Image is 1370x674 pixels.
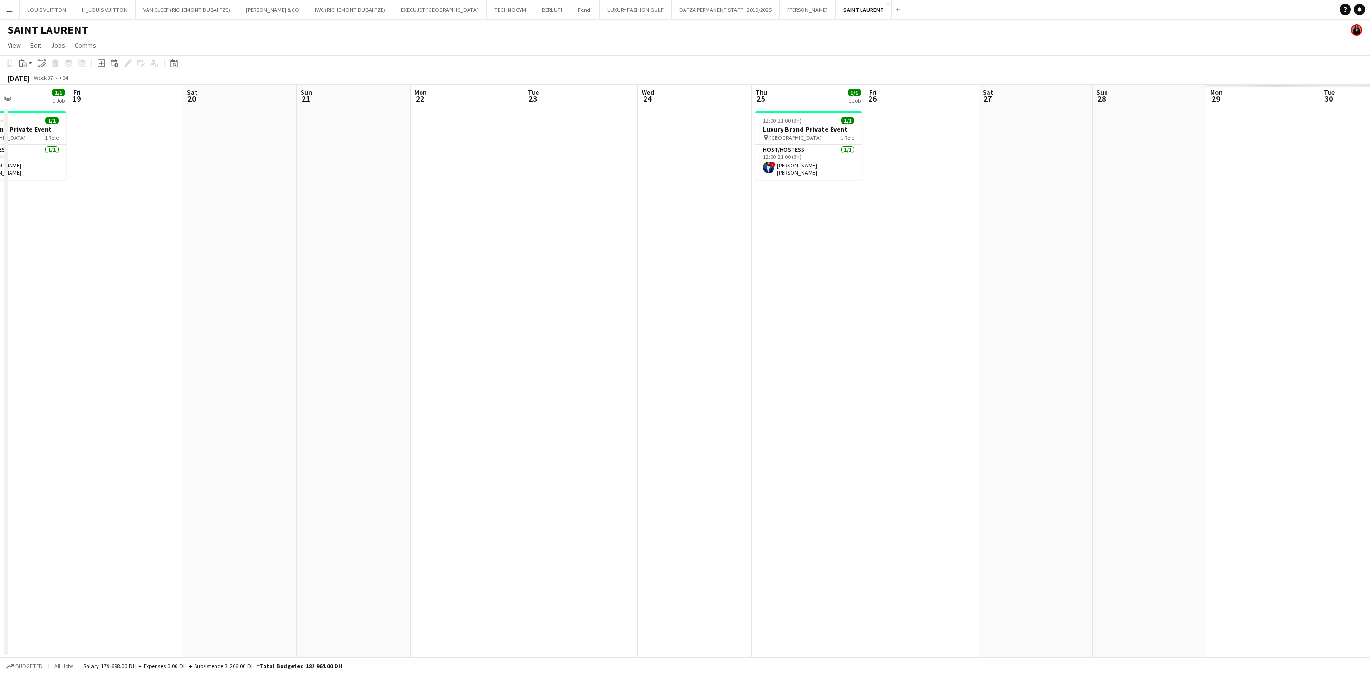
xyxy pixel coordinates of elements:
span: 27 [981,93,993,104]
span: 1/1 [45,117,59,124]
app-card-role: Host/Hostess1/112:00-21:00 (9h)![PERSON_NAME] [PERSON_NAME] [755,145,862,180]
a: Comms [71,39,100,51]
button: VAN CLEEF (RICHEMONT DUBAI FZE) [136,0,238,19]
span: Jobs [51,41,65,49]
h1: SAINT LAURENT [8,23,88,37]
button: TECHNOGYM [487,0,534,19]
span: 19 [72,93,81,104]
span: Fri [869,88,877,97]
span: Mon [1210,88,1223,97]
span: 23 [527,93,539,104]
span: Tue [1324,88,1335,97]
span: ! [770,162,776,167]
span: 29 [1209,93,1223,104]
span: Total Budgeted 182 964.00 DH [260,663,342,670]
button: LUXURY FASHION GULF [600,0,672,19]
span: View [8,41,21,49]
button: Budgeted [5,661,44,672]
a: Jobs [47,39,69,51]
span: All jobs [52,663,75,670]
a: Edit [27,39,45,51]
button: DAFZA PERMANENT STAFF - 2019/2025 [672,0,780,19]
span: 1/1 [848,89,861,96]
button: IWC (RICHEMONT DUBAI FZE) [307,0,393,19]
span: Sun [1096,88,1108,97]
span: Comms [75,41,96,49]
span: [GEOGRAPHIC_DATA] [769,134,822,141]
span: Week 37 [31,74,55,81]
button: EXECUJET [GEOGRAPHIC_DATA] [393,0,487,19]
div: 1 Job [52,97,65,104]
span: 1/1 [841,117,854,124]
h3: Luxury Brand Private Event [755,125,862,134]
span: Fri [73,88,81,97]
span: 25 [754,93,767,104]
button: [PERSON_NAME] [780,0,836,19]
app-user-avatar: Maria Fernandes [1351,24,1362,36]
span: Sat [983,88,993,97]
span: Thu [755,88,767,97]
span: 21 [299,93,312,104]
span: 26 [868,93,877,104]
span: 24 [640,93,654,104]
span: Edit [30,41,41,49]
button: Fendi [570,0,600,19]
span: 20 [186,93,197,104]
div: Salary 179 698.00 DH + Expenses 0.00 DH + Subsistence 3 266.00 DH = [83,663,342,670]
button: LOUIS VUITTON [20,0,74,19]
button: SAINT LAURENT [836,0,892,19]
span: Mon [414,88,427,97]
span: Sun [301,88,312,97]
span: Sat [187,88,197,97]
span: 1/1 [52,89,65,96]
span: 28 [1095,93,1108,104]
span: Tue [528,88,539,97]
span: 12:00-21:00 (9h) [763,117,802,124]
span: 1 Role [841,134,854,141]
span: 30 [1322,93,1335,104]
span: Wed [642,88,654,97]
button: H_LOUIS VUITTON [74,0,136,19]
div: [DATE] [8,73,29,83]
div: +04 [59,74,68,81]
span: 22 [413,93,427,104]
a: View [4,39,25,51]
div: 1 Job [848,97,861,104]
app-job-card: 12:00-21:00 (9h)1/1Luxury Brand Private Event [GEOGRAPHIC_DATA]1 RoleHost/Hostess1/112:00-21:00 (... [755,111,862,180]
span: Budgeted [15,663,43,670]
button: [PERSON_NAME] & CO [238,0,307,19]
button: BERLUTI [534,0,570,19]
span: 1 Role [45,134,59,141]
